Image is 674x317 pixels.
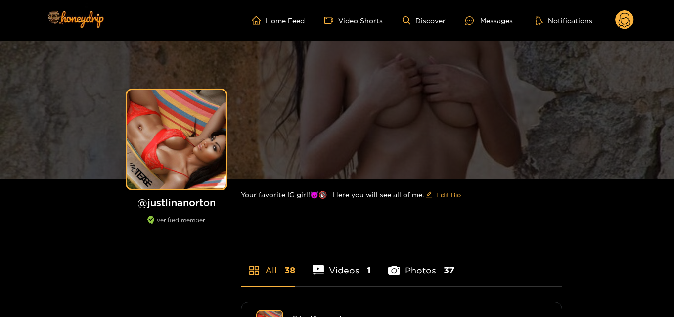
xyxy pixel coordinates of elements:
div: verified member [122,216,231,234]
span: edit [426,191,432,199]
a: Home Feed [252,16,305,25]
li: Videos [313,242,371,286]
li: All [241,242,295,286]
span: Edit Bio [436,190,461,200]
div: Messages [465,15,513,26]
h1: @ justlinanorton [122,196,231,209]
span: appstore [248,265,260,276]
span: 38 [284,264,295,276]
span: 1 [367,264,371,276]
a: Discover [403,16,446,25]
span: home [252,16,266,25]
span: 37 [444,264,454,276]
button: Notifications [533,15,595,25]
span: video-camera [324,16,338,25]
button: editEdit Bio [424,187,463,203]
li: Photos [388,242,454,286]
a: Video Shorts [324,16,383,25]
div: Your favorite IG girl!😈🔞 Here you will see all of me. [241,179,562,211]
